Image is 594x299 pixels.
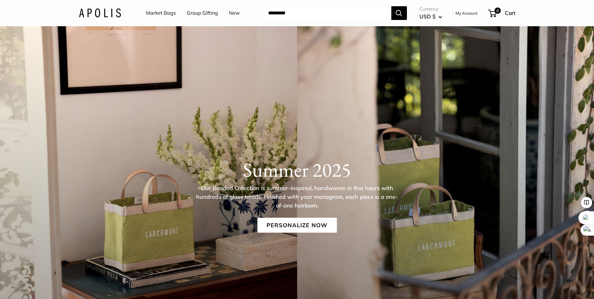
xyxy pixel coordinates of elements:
[257,218,337,233] a: Personalize Now
[505,10,515,16] span: Cart
[263,6,391,20] input: Search...
[187,8,218,18] a: Group Gifting
[419,5,442,13] span: Currency
[146,8,176,18] a: Market Bags
[456,9,478,17] a: My Account
[79,158,515,181] h1: Summer 2025
[391,6,407,20] button: Search
[79,8,121,17] img: Apolis
[494,7,500,14] span: 0
[419,13,436,20] span: USD $
[229,8,240,18] a: New
[489,8,515,18] a: 0 Cart
[196,184,398,210] p: Our Beaded Collection is summer-inspired, handwoven in five hours with hundreds of glass beads. F...
[419,12,442,22] button: USD $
